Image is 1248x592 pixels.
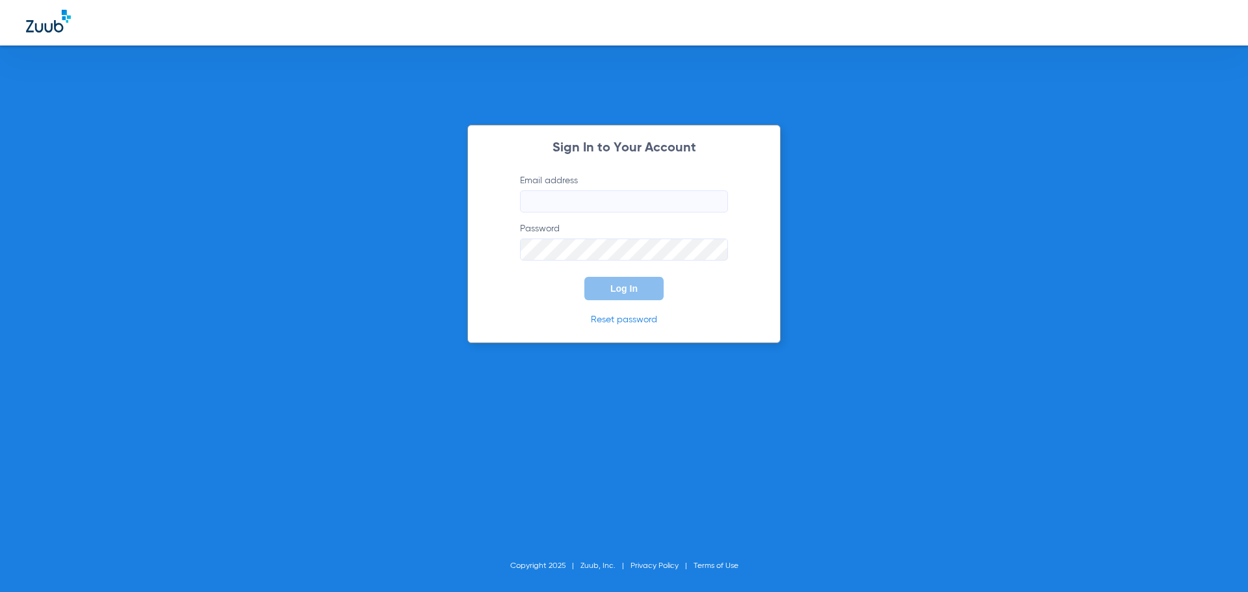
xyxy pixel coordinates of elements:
span: Log In [610,283,638,294]
label: Password [520,222,728,261]
a: Reset password [591,315,657,324]
h2: Sign In to Your Account [500,142,747,155]
input: Email address [520,190,728,212]
li: Zuub, Inc. [580,560,630,573]
input: Password [520,238,728,261]
a: Privacy Policy [630,562,679,570]
label: Email address [520,174,728,212]
button: Log In [584,277,664,300]
a: Terms of Use [694,562,738,570]
img: Zuub Logo [26,10,71,32]
li: Copyright 2025 [510,560,580,573]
